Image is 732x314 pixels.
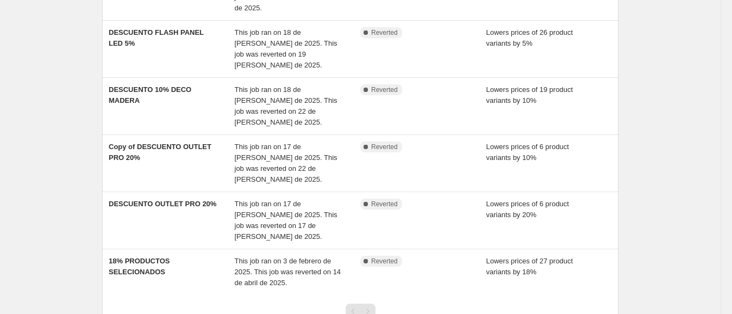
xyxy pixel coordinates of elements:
[235,85,337,126] span: This job ran on 18 de [PERSON_NAME] de 2025. This job was reverted on 22 de [PERSON_NAME] de 2025.
[486,28,573,47] span: Lowers prices of 26 product variants by 5%
[371,257,398,266] span: Reverted
[486,257,573,276] span: Lowers prices of 27 product variants by 18%
[486,143,569,162] span: Lowers prices of 6 product variants by 10%
[486,85,573,104] span: Lowers prices of 19 product variants by 10%
[109,257,170,276] span: 18% PRODUCTOS SELECIONADOS
[109,85,191,104] span: DESCUENTO 10% DECO MADERA
[109,28,204,47] span: DESCUENTO FLASH PANEL LED 5%
[371,28,398,37] span: Reverted
[109,200,216,208] span: DESCUENTO OUTLET PRO 20%
[235,257,341,287] span: This job ran on 3 de febrero de 2025. This job was reverted on 14 de abril de 2025.
[235,200,337,241] span: This job ran on 17 de [PERSON_NAME] de 2025. This job was reverted on 17 de [PERSON_NAME] de 2025.
[486,200,569,219] span: Lowers prices of 6 product variants by 20%
[109,143,211,162] span: Copy of DESCUENTO OUTLET PRO 20%
[235,28,337,69] span: This job ran on 18 de [PERSON_NAME] de 2025. This job was reverted on 19 [PERSON_NAME] de 2025.
[371,143,398,151] span: Reverted
[371,200,398,208] span: Reverted
[371,85,398,94] span: Reverted
[235,143,337,183] span: This job ran on 17 de [PERSON_NAME] de 2025. This job was reverted on 22 de [PERSON_NAME] de 2025.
